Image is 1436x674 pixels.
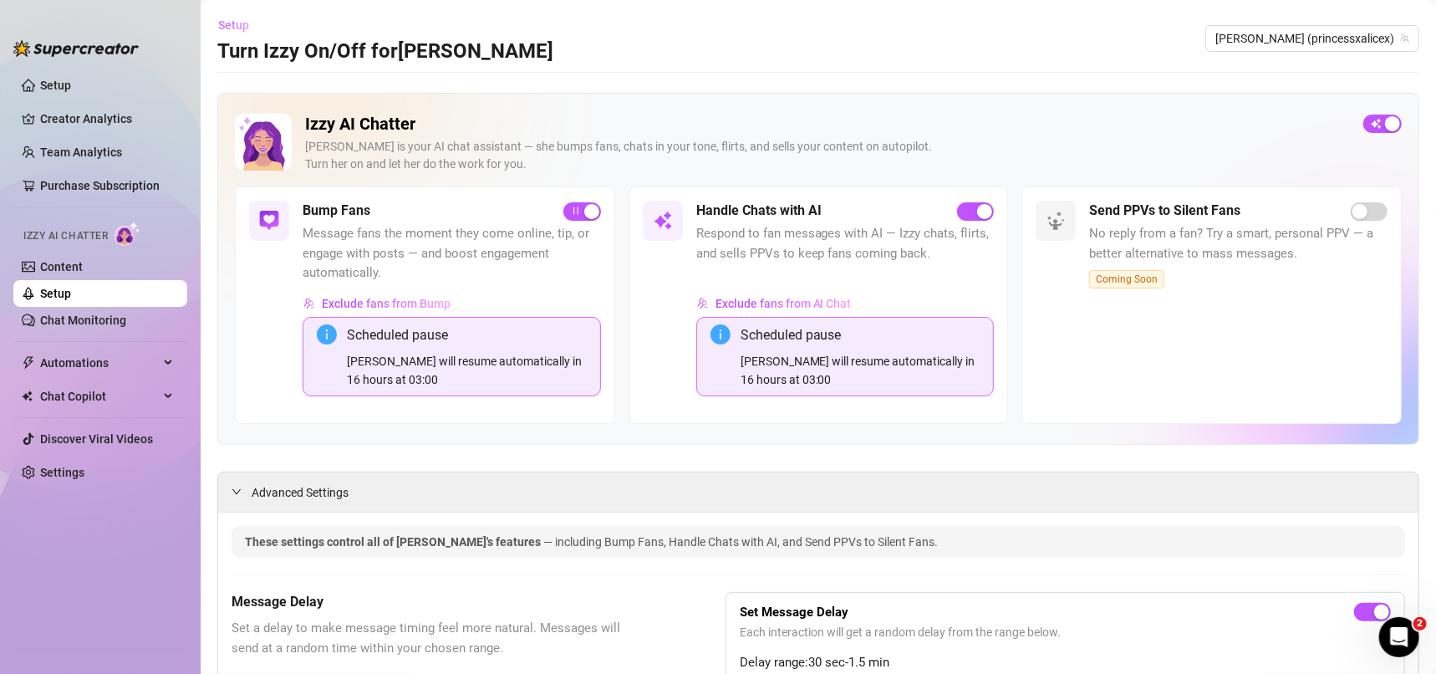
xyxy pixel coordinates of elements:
[40,260,83,273] a: Content
[653,211,673,231] img: svg%3e
[543,535,938,549] span: — including Bump Fans, Handle Chats with AI, and Send PPVs to Silent Fans.
[40,287,71,300] a: Setup
[1400,33,1410,43] span: team
[40,172,174,199] a: Purchase Subscription
[40,146,122,159] a: Team Analytics
[115,222,140,246] img: AI Chatter
[740,623,1391,641] span: Each interaction will get a random delay from the range below.
[245,535,543,549] span: These settings control all of [PERSON_NAME]'s features
[697,298,709,309] img: svg%3e
[40,466,84,479] a: Settings
[252,483,349,502] span: Advanced Settings
[1046,211,1066,231] img: svg%3e
[40,432,153,446] a: Discover Viral Videos
[1379,617,1419,657] iframe: Intercom live chat
[305,114,1350,135] h2: Izzy AI Chatter
[235,114,292,171] img: Izzy AI Chatter
[347,324,587,345] div: Scheduled pause
[40,314,126,327] a: Chat Monitoring
[23,228,108,244] span: Izzy AI Chatter
[40,350,159,376] span: Automations
[347,352,587,389] div: [PERSON_NAME] will resume automatically in 16 hours at 03:00
[232,483,252,501] div: expanded
[232,592,642,612] h5: Message Delay
[303,224,601,283] span: Message fans the moment they come online, tip, or engage with posts — and boost engagement automa...
[696,224,995,263] span: Respond to fan messages with AI — Izzy chats, flirts, and sells PPVs to keep fans coming back.
[1089,224,1388,263] span: No reply from a fan? Try a smart, personal PPV — a better alternative to mass messages.
[218,18,249,32] span: Setup
[303,201,370,221] h5: Bump Fans
[40,383,159,410] span: Chat Copilot
[741,324,980,345] div: Scheduled pause
[303,298,315,309] img: svg%3e
[40,79,71,92] a: Setup
[1089,270,1164,288] span: Coming Soon
[22,391,33,402] img: Chat Copilot
[741,352,980,389] div: [PERSON_NAME] will resume automatically in 16 hours at 03:00
[740,653,1391,673] span: Delay range: 30 sec - 1.5 min
[1413,617,1427,631] span: 2
[217,12,262,38] button: Setup
[1215,26,1409,51] span: 𝘼𝙇𝙄𝘾𝙀 (princessxalicex)
[710,324,731,345] span: info-circle
[13,40,139,57] img: logo-BBDzfeDw.svg
[232,487,242,497] span: expanded
[305,138,1350,173] div: [PERSON_NAME] is your AI chat assistant — she bumps fans, chats in your tone, flirts, and sells y...
[317,324,337,345] span: info-circle
[715,297,852,310] span: Exclude fans from AI Chat
[303,290,451,317] button: Exclude fans from Bump
[696,201,822,221] h5: Handle Chats with AI
[22,356,35,370] span: thunderbolt
[696,290,853,317] button: Exclude fans from AI Chat
[322,297,451,310] span: Exclude fans from Bump
[40,105,174,132] a: Creator Analytics
[217,38,553,65] h3: Turn Izzy On/Off for [PERSON_NAME]
[740,605,848,620] strong: Set Message Delay
[1089,201,1240,221] h5: Send PPVs to Silent Fans
[259,211,279,231] img: svg%3e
